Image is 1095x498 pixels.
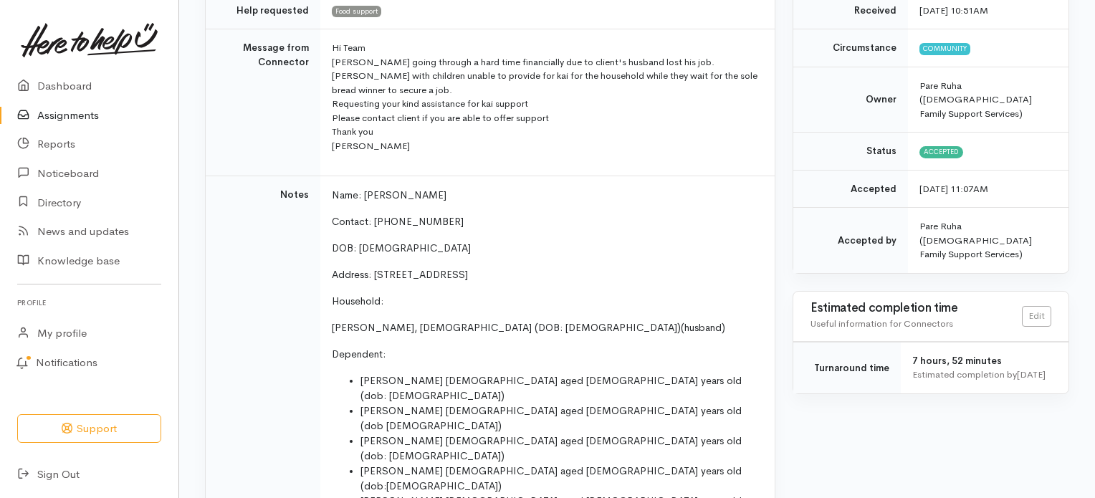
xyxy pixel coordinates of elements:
span: [PERSON_NAME] [DEMOGRAPHIC_DATA] aged [DEMOGRAPHIC_DATA] years old (dob:[DEMOGRAPHIC_DATA]) [360,464,742,492]
td: Status [793,133,908,171]
span: Food support [332,6,381,17]
time: [DATE] 11:07AM [919,183,988,195]
span: Dependent: [332,348,386,360]
h3: Estimated completion time [811,302,1022,315]
span: Useful information for Connectors [811,317,953,330]
td: Turnaround time [793,342,901,393]
span: Pare Ruha ([DEMOGRAPHIC_DATA] Family Support Services) [919,80,1032,120]
span: [PERSON_NAME] [DEMOGRAPHIC_DATA] aged [DEMOGRAPHIC_DATA] years old (dob [DEMOGRAPHIC_DATA]) [360,404,742,432]
span: [PERSON_NAME] [DEMOGRAPHIC_DATA] aged [DEMOGRAPHIC_DATA] years old (dob: [DEMOGRAPHIC_DATA]) [360,374,742,402]
td: Message from Connector [206,29,320,176]
a: Edit [1022,306,1051,327]
time: [DATE] [1017,368,1046,380]
td: Accepted [793,170,908,208]
span: [PERSON_NAME] [DEMOGRAPHIC_DATA] aged [DEMOGRAPHIC_DATA] years old (dob: [DEMOGRAPHIC_DATA]) [360,434,742,462]
span: 7 hours, 52 minutes [912,355,1002,367]
h6: Profile [17,293,161,312]
span: Contact: [PHONE_NUMBER] [332,215,464,228]
div: Estimated completion by [912,368,1051,382]
td: Circumstance [793,29,908,67]
span: DOB: [DEMOGRAPHIC_DATA] [332,241,471,254]
span: Accepted [919,146,963,158]
button: Support [17,414,161,444]
td: Accepted by [793,208,908,273]
td: Pare Ruha ([DEMOGRAPHIC_DATA] Family Support Services) [908,208,1068,273]
span: Household: [332,295,383,307]
span: Address: [STREET_ADDRESS] [332,268,468,281]
td: Owner [793,67,908,133]
span: Community [919,43,970,54]
span: [PERSON_NAME], [DEMOGRAPHIC_DATA] (DOB: [DEMOGRAPHIC_DATA])(husband) [332,321,725,334]
p: Hi Team [PERSON_NAME] going through a hard time financially due to client's husband lost his job.... [332,41,757,153]
span: Name: [PERSON_NAME] [332,188,446,201]
time: [DATE] 10:51AM [919,4,988,16]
